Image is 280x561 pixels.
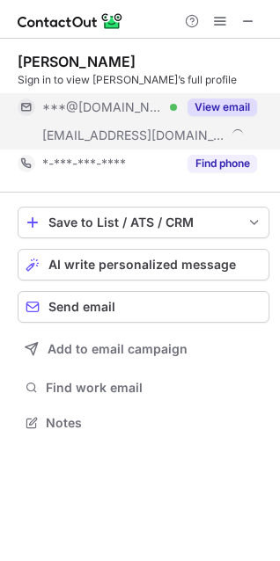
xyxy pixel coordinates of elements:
[188,98,257,116] button: Reveal Button
[18,291,269,323] button: Send email
[48,300,115,314] span: Send email
[18,249,269,280] button: AI write personalized message
[18,375,269,400] button: Find work email
[18,333,269,365] button: Add to email campaign
[46,380,262,396] span: Find work email
[42,99,164,115] span: ***@[DOMAIN_NAME]
[48,342,188,356] span: Add to email campaign
[18,53,136,70] div: [PERSON_NAME]
[18,72,269,88] div: Sign in to view [PERSON_NAME]’s full profile
[18,207,269,238] button: save-profile-one-click
[18,411,269,435] button: Notes
[48,215,239,229] div: Save to List / ATS / CRM
[42,127,225,143] span: [EMAIL_ADDRESS][DOMAIN_NAME]
[48,258,236,272] span: AI write personalized message
[46,415,262,431] span: Notes
[18,11,123,32] img: ContactOut v5.3.10
[188,155,257,172] button: Reveal Button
